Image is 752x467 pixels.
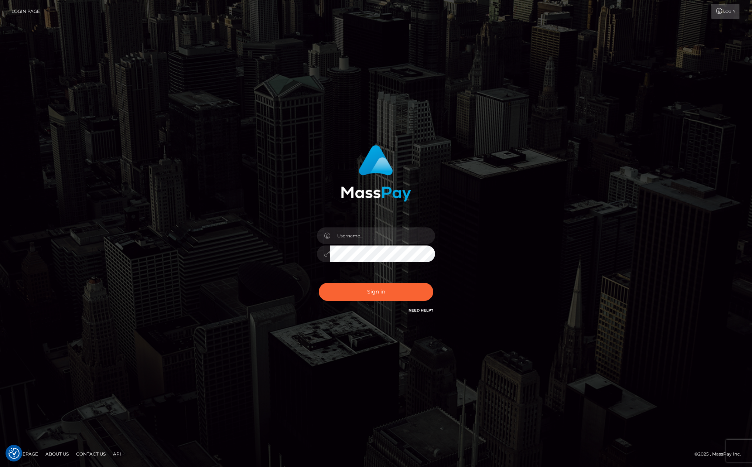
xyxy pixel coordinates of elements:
img: Revisit consent button [8,448,20,459]
a: Need Help? [409,308,433,313]
div: © 2025 , MassPay Inc. [694,450,746,458]
a: API [110,448,124,460]
a: Contact Us [73,448,109,460]
a: Login Page [11,4,40,19]
a: About Us [42,448,72,460]
button: Consent Preferences [8,448,20,459]
img: MassPay Login [341,145,411,202]
button: Sign in [319,283,433,301]
a: Homepage [8,448,41,460]
input: Username... [330,227,435,244]
a: Login [711,4,739,19]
